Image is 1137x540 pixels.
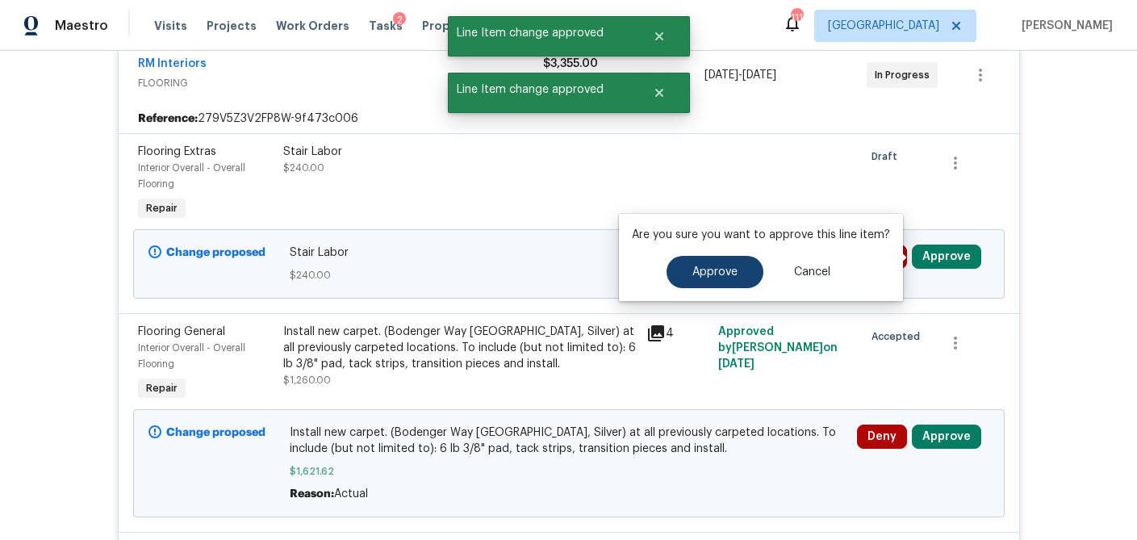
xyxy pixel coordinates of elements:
span: Work Orders [276,18,349,34]
span: Accepted [872,329,926,345]
div: Install new carpet. (Bodenger Way [GEOGRAPHIC_DATA], Silver) at all previously carpeted locations... [283,324,637,372]
a: RM Interiors [138,58,207,69]
span: Approved by [PERSON_NAME] on [718,326,838,370]
p: Are you sure you want to approve this line item? [632,227,890,243]
span: [PERSON_NAME] [1015,18,1113,34]
span: Line Item change approved [448,73,633,107]
button: Deny [857,425,907,449]
span: Approve [692,266,738,278]
span: Reason: [290,488,334,500]
button: Close [633,77,686,109]
span: Install new carpet. (Bodenger Way [GEOGRAPHIC_DATA], Silver) at all previously carpeted locations... [290,425,847,457]
span: Visits [154,18,187,34]
button: Approve [667,256,763,288]
span: Flooring General [138,326,225,337]
b: Change proposed [166,247,265,258]
span: Cancel [794,266,830,278]
span: Properties [422,18,485,34]
span: [GEOGRAPHIC_DATA] [828,18,939,34]
span: Repair [140,380,184,396]
button: Approve [912,425,981,449]
span: FLOORING [138,75,543,91]
span: Maestro [55,18,108,34]
span: Repair [140,200,184,216]
span: Interior Overall - Overall Flooring [138,343,245,369]
span: Stair Labor [290,245,847,261]
span: Actual [334,488,368,500]
div: 111 [791,10,802,26]
b: Change proposed [166,427,265,438]
span: - [704,67,776,83]
button: Close [633,20,686,52]
span: Line Item change approved [448,16,633,50]
span: Interior Overall - Overall Flooring [138,163,245,189]
span: Draft [872,149,904,165]
div: 2 [393,12,406,28]
span: [DATE] [742,69,776,81]
span: Tasks [369,20,403,31]
span: $1,260.00 [283,375,331,385]
span: [DATE] [718,358,755,370]
span: [DATE] [704,69,738,81]
span: $3,355.00 [543,58,598,69]
div: 4 [646,324,709,343]
span: $1,621.62 [290,463,847,479]
span: $240.00 [290,267,847,283]
span: $240.00 [283,163,324,173]
span: Flooring Extras [138,146,216,157]
button: Approve [912,245,981,269]
button: Cancel [768,256,856,288]
div: Stair Labor [283,144,637,160]
b: Reference: [138,111,198,127]
span: Projects [207,18,257,34]
span: In Progress [875,67,936,83]
div: 279V5Z3V2FP8W-9f473c006 [119,104,1019,133]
